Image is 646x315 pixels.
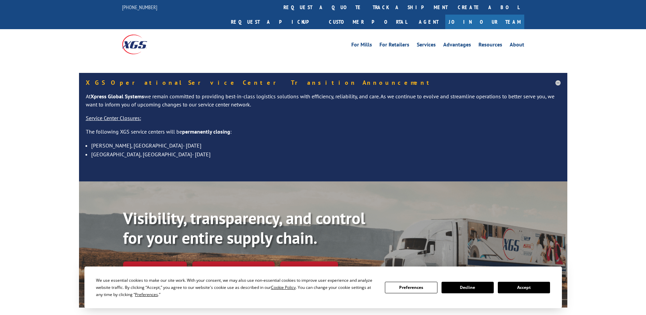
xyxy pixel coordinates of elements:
h5: XGS Operational Service Center Transition Announcement [86,80,561,86]
u: Service Center Closures: [86,115,141,121]
a: Request a pickup [226,15,324,29]
p: The following XGS service centers will be : [86,128,561,141]
button: Accept [498,282,550,293]
span: Cookie Policy [271,284,296,290]
a: Services [417,42,436,50]
li: [GEOGRAPHIC_DATA], [GEOGRAPHIC_DATA]- [DATE] [91,150,561,159]
button: Decline [442,282,494,293]
a: About [510,42,524,50]
a: Advantages [443,42,471,50]
a: Resources [478,42,502,50]
a: XGS ASSISTANT [280,261,338,276]
b: Visibility, transparency, and control for your entire supply chain. [123,208,365,248]
a: Track shipment [123,261,187,276]
span: Preferences [135,292,158,297]
a: For Mills [351,42,372,50]
button: Preferences [385,282,437,293]
div: Cookie Consent Prompt [84,267,562,308]
a: Calculate transit time [192,261,275,276]
a: Agent [412,15,445,29]
p: At we remain committed to providing best-in-class logistics solutions with efficiency, reliabilit... [86,93,561,114]
a: Customer Portal [324,15,412,29]
a: Join Our Team [445,15,524,29]
a: [PHONE_NUMBER] [122,4,157,11]
li: [PERSON_NAME], [GEOGRAPHIC_DATA]- [DATE] [91,141,561,150]
div: We use essential cookies to make our site work. With your consent, we may also use non-essential ... [96,277,377,298]
strong: permanently closing [182,128,230,135]
a: For Retailers [379,42,409,50]
strong: Xpress Global Systems [91,93,144,100]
